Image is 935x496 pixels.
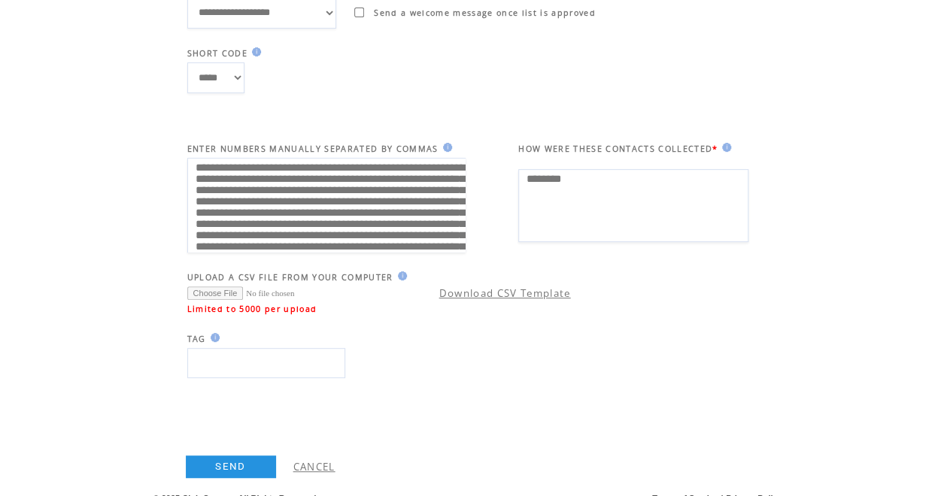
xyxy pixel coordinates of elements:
img: help.gif [247,47,261,56]
img: help.gif [718,143,731,152]
img: help.gif [393,271,407,280]
a: Download CSV Template [439,286,571,300]
a: CANCEL [293,460,335,473]
span: HOW WERE THESE CONTACTS COLLECTED [518,144,712,154]
span: ENTER NUMBERS MANUALLY SEPARATED BY COMMAS [187,144,439,154]
a: SEND [186,455,276,478]
span: Send a welcome message once list is approved [374,8,596,18]
img: help.gif [439,143,452,152]
span: TAG [187,334,206,344]
img: help.gif [206,333,220,342]
span: Limited to 5000 per upload [187,304,317,314]
span: UPLOAD A CSV FILE FROM YOUR COMPUTER [187,272,393,283]
span: SHORT CODE [187,48,247,59]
